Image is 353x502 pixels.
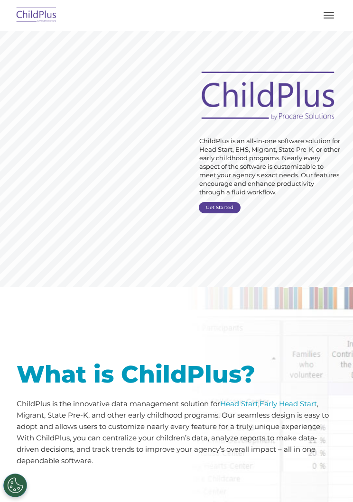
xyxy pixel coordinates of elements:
p: ChildPlus is the innovative data management solution for , , Migrant, State Pre-K, and other earl... [17,398,336,466]
a: Get Started [199,202,241,213]
rs-layer: ChildPlus is an all-in-one software solution for Head Start, EHS, Migrant, State Pre-K, or other ... [199,137,341,196]
img: ChildPlus by Procare Solutions [14,4,59,27]
h1: What is ChildPlus? [17,363,336,386]
a: Head Start [220,399,258,408]
a: Early Head Start [260,399,317,408]
button: Cookies Settings [3,474,27,497]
